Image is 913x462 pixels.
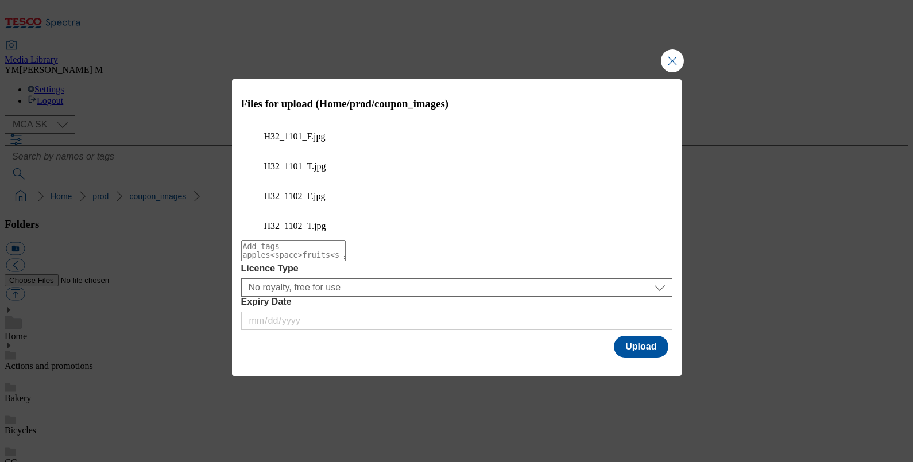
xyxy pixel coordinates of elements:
figcaption: H32_1101_T.jpg [264,161,649,172]
button: Upload [614,336,668,358]
figcaption: H32_1102_T.jpg [264,221,649,231]
h3: Files for upload (Home/prod/coupon_images) [241,98,672,110]
div: Modal [232,79,682,376]
label: Licence Type [241,263,672,274]
label: Expiry Date [241,297,672,307]
figcaption: H32_1101_F.jpg [264,131,649,142]
button: Close Modal [661,49,684,72]
figcaption: H32_1102_F.jpg [264,191,649,201]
